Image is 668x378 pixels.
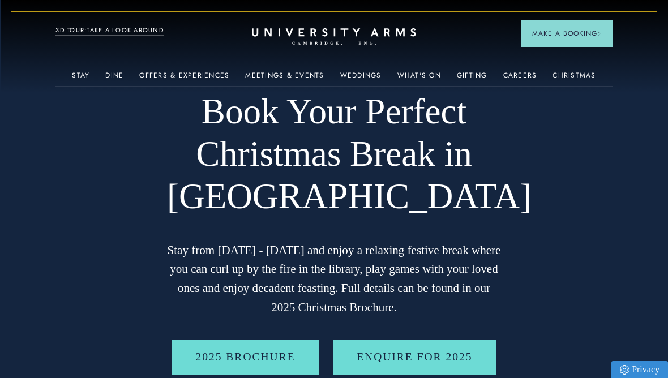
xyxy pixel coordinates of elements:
a: Privacy [611,361,668,378]
a: Careers [503,71,537,86]
span: Make a Booking [532,28,601,38]
p: Stay from [DATE] - [DATE] and enjoy a relaxing festive break where you can curl up by the fire in... [167,241,501,317]
a: Weddings [340,71,382,86]
a: What's On [397,71,441,86]
img: Arrow icon [597,32,601,36]
a: Meetings & Events [245,71,324,86]
a: Enquire for 2025 [333,340,496,374]
a: Gifting [457,71,487,86]
img: Privacy [620,365,629,375]
a: Christmas [553,71,596,86]
a: Home [252,28,416,46]
a: 3D TOUR:TAKE A LOOK AROUND [55,25,164,36]
a: 2025 BROCHURE [172,340,319,374]
h1: Book Your Perfect Christmas Break in [GEOGRAPHIC_DATA] [167,91,501,218]
button: Make a BookingArrow icon [521,20,613,47]
a: Dine [105,71,123,86]
a: Stay [72,71,89,86]
a: Offers & Experiences [139,71,229,86]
